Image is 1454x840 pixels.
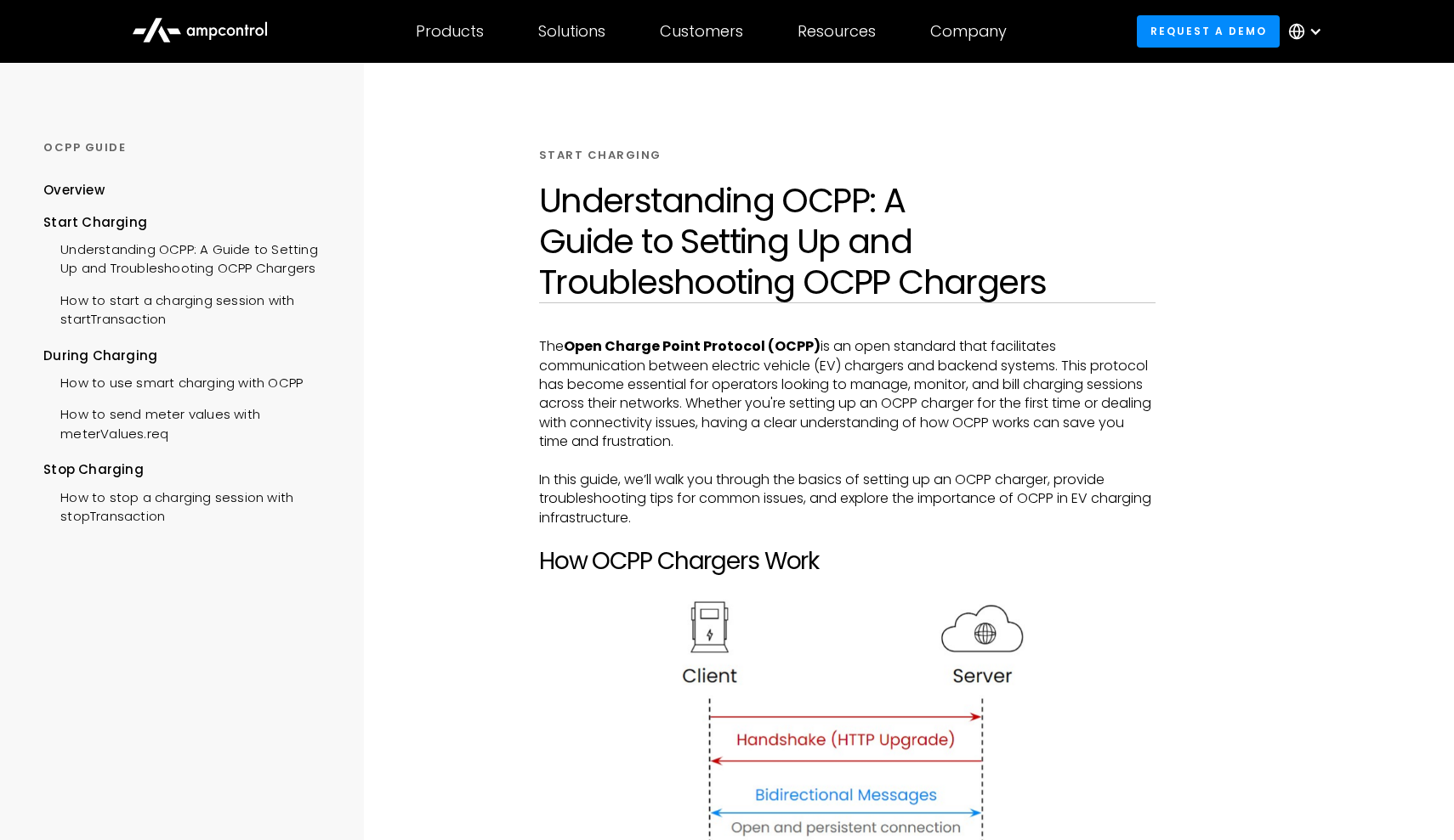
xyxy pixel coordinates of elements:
div: OCPP GUIDE [43,140,334,155]
div: START CHARGING [539,148,662,163]
div: Resources [798,22,876,41]
div: Solutions [538,22,605,41]
p: ‍ [539,452,1156,471]
strong: Open Charge Point Protocol (OCPP) [564,336,821,356]
div: Stop Charging [43,460,334,479]
div: Start Charging [43,213,334,232]
a: Request a demo [1137,15,1280,47]
h1: Understanding OCPP: A Guide to Setting Up and Troubleshooting OCPP Chargers [539,180,1156,302]
a: How to send meter values with meterValues.req [43,397,334,448]
div: Overview [43,181,105,200]
div: Products [416,22,484,41]
p: The is an open standard that facilitates communication between electric vehicle (EV) chargers and... [539,337,1156,451]
a: How to start a charging session with startTransaction [43,283,334,334]
div: Company [930,22,1007,41]
p: In this guide, we’ll walk you through the basics of setting up an OCPP charger, provide troublesh... [539,471,1156,527]
div: Customers [660,22,743,41]
h2: How OCPP Chargers Work [539,547,1156,576]
a: Overview [43,181,105,212]
a: Understanding OCPP: A Guide to Setting Up and Troubleshooting OCPP Chargers [43,232,334,283]
a: How to use smart charging with OCPP [43,365,303,397]
p: ‍ [539,575,1156,594]
div: During Charging [43,347,334,365]
p: ‍ [539,527,1156,546]
a: How to stop a charging session with stopTransaction [43,480,334,531]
